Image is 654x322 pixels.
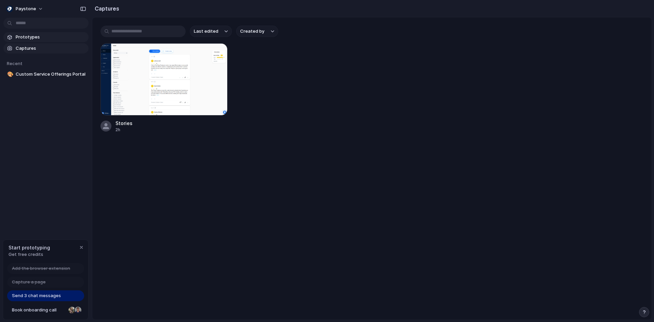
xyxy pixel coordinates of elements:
[7,71,12,78] div: 🎨
[9,244,50,251] span: Start prototyping
[236,26,278,37] button: Created by
[115,127,133,133] div: 2h
[16,34,86,41] span: Prototypes
[6,71,13,78] button: 🎨
[12,307,66,313] span: Book onboarding call
[7,305,84,316] a: Book onboarding call
[7,61,22,66] span: Recent
[3,32,89,42] a: Prototypes
[194,28,218,35] span: Last edited
[12,265,70,272] span: Add the browser extension
[12,292,61,299] span: Send 3 chat messages
[3,3,47,14] button: Paystone
[16,71,86,78] span: Custom Service Offerings Portal
[115,120,133,127] div: Stories
[16,45,86,52] span: Captures
[240,28,264,35] span: Created by
[68,306,76,314] div: Nicole Kubica
[3,43,89,53] a: Captures
[190,26,232,37] button: Last edited
[74,306,82,314] div: Christian Iacullo
[9,251,50,258] span: Get free credits
[12,279,46,286] span: Capture a page
[16,5,36,12] span: Paystone
[3,69,89,79] a: 🎨Custom Service Offerings Portal
[92,4,119,13] h2: Captures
